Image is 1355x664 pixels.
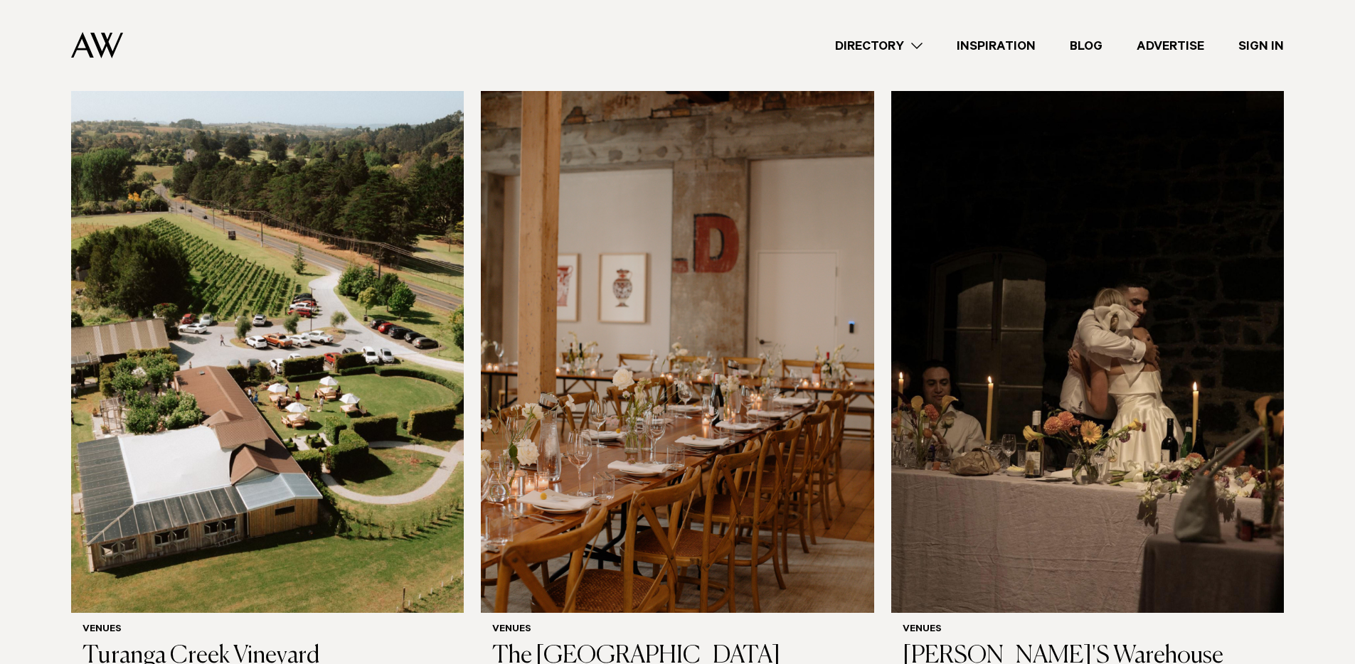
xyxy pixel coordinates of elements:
a: Directory [818,36,940,55]
h6: Venues [903,624,1272,636]
img: Auckland Weddings Logo [71,32,123,58]
a: Inspiration [940,36,1053,55]
a: Sign In [1221,36,1301,55]
img: Auckland Weddings Venues | The Hotel Britomart [481,86,873,613]
a: Advertise [1120,36,1221,55]
img: Auckland Weddings Venues | Turanga Creek Vineyard [71,86,464,613]
a: Blog [1053,36,1120,55]
h6: Venues [83,624,452,636]
img: Auckland Weddings Venues | BRAD'S Warehouse [891,86,1284,613]
h6: Venues [492,624,862,636]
